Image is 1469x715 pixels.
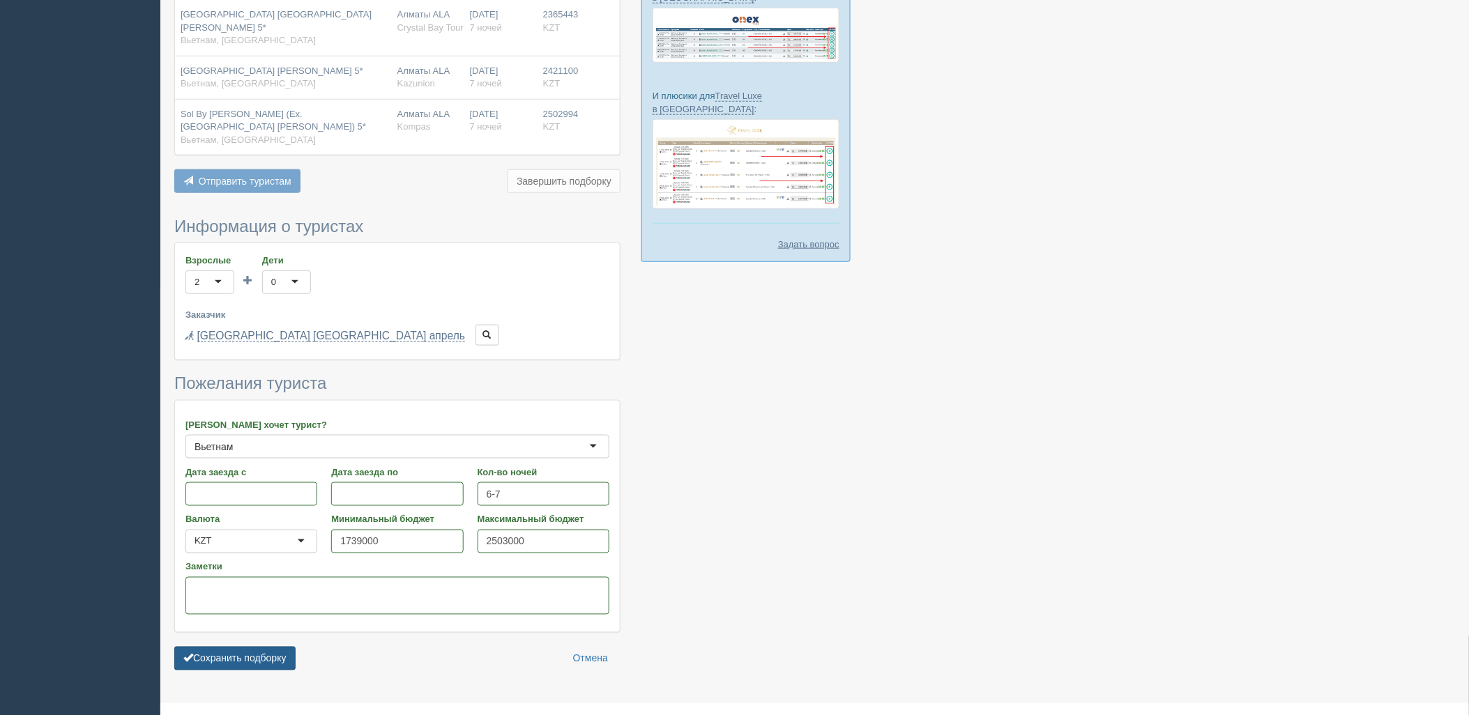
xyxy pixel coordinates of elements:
[185,308,609,321] label: Заказчик
[478,482,609,506] input: 7-10 или 7,10,14
[397,65,459,91] div: Алматы ALA
[181,109,366,132] span: Sol By [PERSON_NAME] (Ex. [GEOGRAPHIC_DATA] [PERSON_NAME]) 5*
[199,176,291,187] span: Отправить туристам
[262,254,311,267] label: Дети
[653,91,762,115] a: Travel Luxe в [GEOGRAPHIC_DATA]
[508,169,621,193] button: Завершить подборку
[181,9,372,33] span: [GEOGRAPHIC_DATA] [GEOGRAPHIC_DATA][PERSON_NAME] 5*
[564,647,617,670] a: Отмена
[331,466,463,479] label: Дата заезда по
[185,418,609,431] label: [PERSON_NAME] хочет турист?
[397,121,431,132] span: Kompas
[653,89,839,116] p: И плюсики для :
[543,9,579,20] span: 2365443
[397,22,469,33] span: Crystal Bay Tours
[195,440,234,454] div: Вьетнам
[181,134,316,145] span: Вьетнам, [GEOGRAPHIC_DATA]
[478,513,609,526] label: Максимальный бюджет
[470,78,502,89] span: 7 ночей
[543,109,579,119] span: 2502994
[181,66,363,76] span: [GEOGRAPHIC_DATA] [PERSON_NAME] 5*
[397,78,435,89] span: Kazunion
[181,35,316,45] span: Вьетнам, [GEOGRAPHIC_DATA]
[778,238,839,251] a: Задать вопрос
[397,8,459,34] div: Алматы ALA
[478,466,609,479] label: Кол-во ночей
[543,121,561,132] span: KZT
[470,121,502,132] span: 7 ночей
[397,108,459,134] div: Алматы ALA
[331,513,463,526] label: Минимальный бюджет
[470,8,532,34] div: [DATE]
[174,217,621,236] h3: Информация о туристах
[653,8,839,63] img: onex-tour-proposal-crm-for-travel-agency.png
[185,466,317,479] label: Дата заезда с
[543,78,561,89] span: KZT
[470,65,532,91] div: [DATE]
[653,119,839,209] img: travel-luxe-%D0%BF%D0%BE%D0%B4%D0%B1%D0%BE%D1%80%D0%BA%D0%B0-%D1%81%D1%80%D0%BC-%D0%B4%D0%BB%D1%8...
[195,535,212,548] div: KZT
[174,647,296,670] button: Сохранить подборку
[271,275,276,289] div: 0
[197,330,465,342] a: [GEOGRAPHIC_DATA] [GEOGRAPHIC_DATA] апрель
[181,78,316,89] span: Вьетнам, [GEOGRAPHIC_DATA]
[470,22,502,33] span: 7 ночей
[543,22,561,33] span: KZT
[185,560,609,574] label: Заметки
[174,374,326,392] span: Пожелания туриста
[185,254,234,267] label: Взрослые
[195,275,199,289] div: 2
[174,169,300,193] button: Отправить туристам
[185,513,317,526] label: Валюта
[543,66,579,76] span: 2421100
[470,108,532,134] div: [DATE]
